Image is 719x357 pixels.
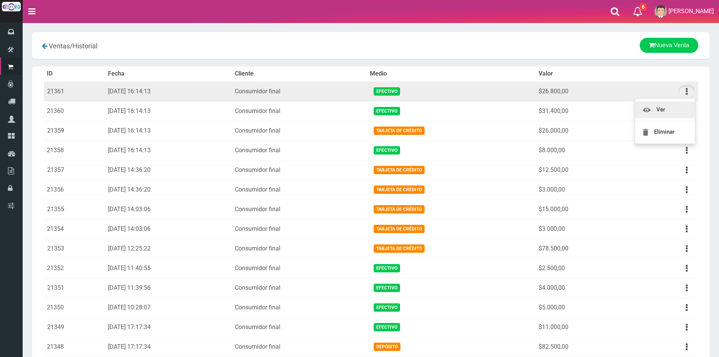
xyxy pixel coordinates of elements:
a: Eliminar [635,124,695,141]
td: 21357 [44,160,105,180]
span: Tarjeta de Crédito [374,205,425,213]
td: Consumidor final [232,121,367,141]
td: Consumidor final [232,180,367,199]
span: 6 [640,3,647,11]
td: 21356 [44,180,105,199]
td: [DATE] 16:14:13 [105,101,232,121]
td: $31.400,00 [536,101,638,121]
td: Consumidor final [232,278,367,298]
td: $11.000,00 [536,317,638,337]
td: 21351 [44,278,105,298]
td: 21361 [44,82,105,102]
span: Tarjeta de Crédito [374,244,425,252]
span: Tarjeta de Crédito [374,127,425,134]
td: [DATE] 14:03:06 [105,199,232,219]
span: Ventas [49,42,70,50]
td: [DATE] 12:25:22 [105,239,232,258]
td: Consumidor final [232,101,367,121]
span: Efectivo [374,284,400,292]
td: $5.000,00 [536,298,638,317]
td: $26.000,00 [536,121,638,141]
td: 21355 [44,199,105,219]
td: [DATE] 16:14:13 [105,82,232,102]
th: ID [44,66,105,82]
td: $3.000,00 [536,180,638,199]
td: $2.500,00 [536,258,638,278]
td: 21359 [44,121,105,141]
td: [DATE] 11:39:56 [105,278,232,298]
span: [PERSON_NAME] [668,8,714,15]
td: [DATE] 17:17:34 [105,337,232,357]
td: Consumidor final [232,298,367,317]
td: 21354 [44,219,105,239]
th: Cliente [232,66,367,82]
span: Depósito [374,343,400,351]
td: Consumidor final [232,317,367,337]
td: Consumidor final [232,141,367,160]
span: Tarjeta de Crédito [374,166,425,174]
span: Efectivo [374,303,400,311]
td: $3.000,00 [536,219,638,239]
a: Nueva Venta [640,38,698,53]
span: Efectivo [374,87,400,95]
td: [DATE] 14:36:20 [105,180,232,199]
td: [DATE] 17:17:34 [105,317,232,337]
td: [DATE] 14:36:20 [105,160,232,180]
td: $12.500,00 [536,160,638,180]
span: Efectivo [374,146,400,154]
img: Logo grande [2,2,21,11]
td: $8.000,00 [536,141,638,160]
td: [DATE] 16:14:13 [105,141,232,160]
a: Ver [635,102,695,118]
td: $78.500,00 [536,239,638,258]
td: $82.500,00 [536,337,638,357]
span: Tarjeta de Crédito [374,185,425,193]
td: [DATE] 16:14:13 [105,121,232,141]
td: [DATE] 11:40:55 [105,258,232,278]
span: Efectivo [374,323,400,331]
td: Consumidor final [232,258,367,278]
span: Efectivo [374,264,400,272]
td: [DATE] 14:03:06 [105,219,232,239]
td: Consumidor final [232,82,367,102]
td: Consumidor final [232,337,367,357]
th: Fecha [105,66,232,82]
td: Consumidor final [232,219,367,239]
td: 21349 [44,317,105,337]
td: 21348 [44,337,105,357]
th: Valor [536,66,638,82]
td: Consumidor final [232,160,367,180]
td: 21350 [44,298,105,317]
td: $4.000,00 [536,278,638,298]
td: 21358 [44,141,105,160]
td: $26.800,00 [536,82,638,102]
td: 21360 [44,101,105,121]
td: [DATE] 10:28:07 [105,298,232,317]
td: Consumidor final [232,199,367,219]
span: Efectivo [374,107,400,115]
th: Medio [367,66,536,82]
span: Historial [72,42,97,50]
img: User Image [654,5,667,18]
span: Tarjeta de Crédito [374,225,425,233]
div: / [38,38,260,53]
td: $15.000,00 [536,199,638,219]
td: 21352 [44,258,105,278]
td: 21353 [44,239,105,258]
td: Consumidor final [232,239,367,258]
